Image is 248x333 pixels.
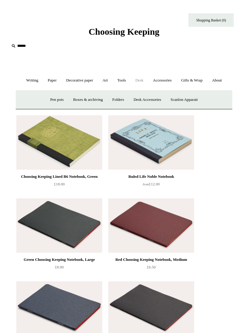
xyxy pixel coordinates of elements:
a: Green Choosing Keeping Notebook, Large £8.00 [16,256,102,281]
a: Choosing Keeping Lined B6 Notebook, Green £18.00 [16,173,102,198]
a: Art [98,72,112,88]
a: Tools [113,72,130,88]
img: Red Choosing Keeping Notebook, Medium [108,198,194,253]
a: Decorative paper [62,72,97,88]
a: Pen pots [46,92,68,108]
a: Ruled Life Noble Notebook from£12.00 [108,173,194,198]
a: Accessories [149,72,176,88]
span: Choosing Keeping [89,27,159,37]
a: Desk Accessories [129,92,165,108]
div: Ruled Life Noble Notebook [110,173,193,180]
span: £8.00 [55,265,64,269]
a: Red Choosing Keeping Notebook, Medium £6.50 [108,256,194,281]
div: Green Choosing Keeping Notebook, Large [18,256,101,263]
span: from [143,183,149,186]
img: Green Choosing Keeping Notebook, Large [16,198,102,253]
a: Choosing Keeping Lined B6 Notebook, Green Choosing Keeping Lined B6 Notebook, Green [16,115,102,170]
a: Choosing Keeping [89,31,159,36]
div: Red Choosing Keeping Notebook, Medium [110,256,193,263]
a: Scanlon Apparati [166,92,202,108]
span: £18.00 [54,182,65,186]
a: Shopping Basket (0) [188,13,234,27]
a: Boxes & archiving [69,92,107,108]
a: Gifts & Wrap [177,72,207,88]
span: £12.00 [143,182,160,186]
img: Choosing Keeping Lined B6 Notebook, Green [16,115,102,170]
img: Ruled Life Noble Notebook [108,115,194,170]
a: Writing [22,72,43,88]
a: Folders [108,92,128,108]
span: £6.50 [147,265,155,269]
a: Green Choosing Keeping Notebook, Large Green Choosing Keeping Notebook, Large [16,198,102,253]
a: Red Choosing Keeping Notebook, Medium Red Choosing Keeping Notebook, Medium [108,198,194,253]
a: Ruled Life Noble Notebook Ruled Life Noble Notebook [108,115,194,170]
div: Choosing Keeping Lined B6 Notebook, Green [18,173,101,180]
a: Paper [44,72,61,88]
a: Desk [131,72,148,88]
a: About [208,72,226,88]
